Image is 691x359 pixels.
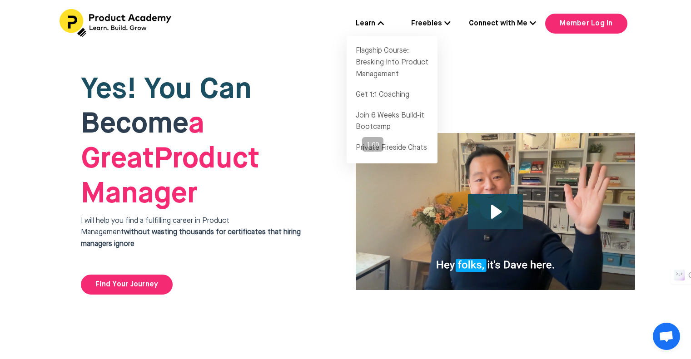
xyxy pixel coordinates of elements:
[347,85,437,106] a: Get 1:1 Coaching
[347,106,437,138] a: Join 6 Weeks Build-it Bootcamp
[60,9,173,37] img: Header Logo
[81,217,301,248] span: I will help you find a fulfilling career in Product Management
[81,110,204,174] strong: a Great
[81,275,173,295] a: Find Your Journey
[469,18,536,30] a: Connect with Me
[81,110,259,209] span: Product Manager
[356,18,384,30] a: Learn
[545,14,627,34] a: Member Log In
[411,18,451,30] a: Freebies
[81,75,252,104] span: Yes! You Can
[468,194,523,229] button: Play Video: file-uploads/sites/127338/video/4ffeae-3e1-a2cd-5ad6-eac528a42_Why_I_built_product_ac...
[81,110,189,139] span: Become
[81,229,301,248] strong: without wasting thousands for certificates that hiring managers ignore
[653,323,680,350] a: Open chat
[347,41,437,85] a: Flagship Course: Breaking Into Product Management
[347,138,437,159] a: Private Fireside Chats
